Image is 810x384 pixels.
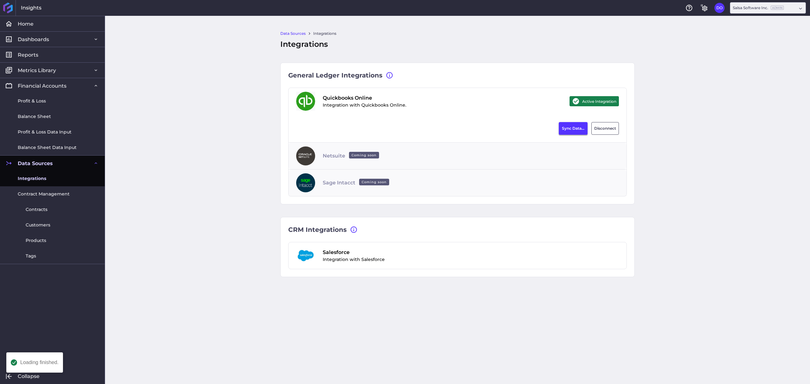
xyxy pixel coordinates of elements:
div: Integration with Quickbooks Online. [323,94,406,108]
div: CRM Integrations [288,225,627,234]
span: Contract Management [18,191,70,197]
button: Sync Data... [559,122,588,135]
div: General Ledger Integrations [288,71,627,80]
a: Data Sources [280,31,306,36]
span: Sage Intacct [323,179,392,187]
span: Netsuite [323,152,382,160]
span: Profit & Loss Data Input [18,129,72,135]
span: Contracts [26,206,47,213]
button: Disconnect [591,122,619,135]
span: Reports [18,52,38,58]
span: Profit & Loss [18,98,46,104]
span: Products [26,237,46,244]
button: General Settings [699,3,709,13]
a: Integrations [313,31,336,36]
span: Quickbooks Online [323,94,406,102]
ins: Coming soon [349,152,379,158]
div: Integration with Salesforce [323,249,385,263]
ins: Admin [771,6,784,10]
span: Balance Sheet [18,113,51,120]
div: Loading finished. [20,360,59,365]
span: Salesforce [323,249,385,256]
span: Home [18,21,34,27]
span: Financial Accounts [18,83,66,89]
button: Help [684,3,694,13]
span: Integrations [18,175,46,182]
span: Metrics Library [18,67,56,74]
div: Integrations [280,39,635,50]
span: Tags [26,253,36,259]
div: Salsa Software Inc. [733,5,784,11]
span: Data Sources [18,160,53,167]
ins: Coming soon [359,179,389,185]
button: User Menu [714,3,725,13]
span: Customers [26,222,50,228]
div: Active Integration [570,96,619,106]
div: Dropdown select [730,2,806,14]
span: Dashboards [18,36,49,43]
span: Balance Sheet Data Input [18,144,77,151]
